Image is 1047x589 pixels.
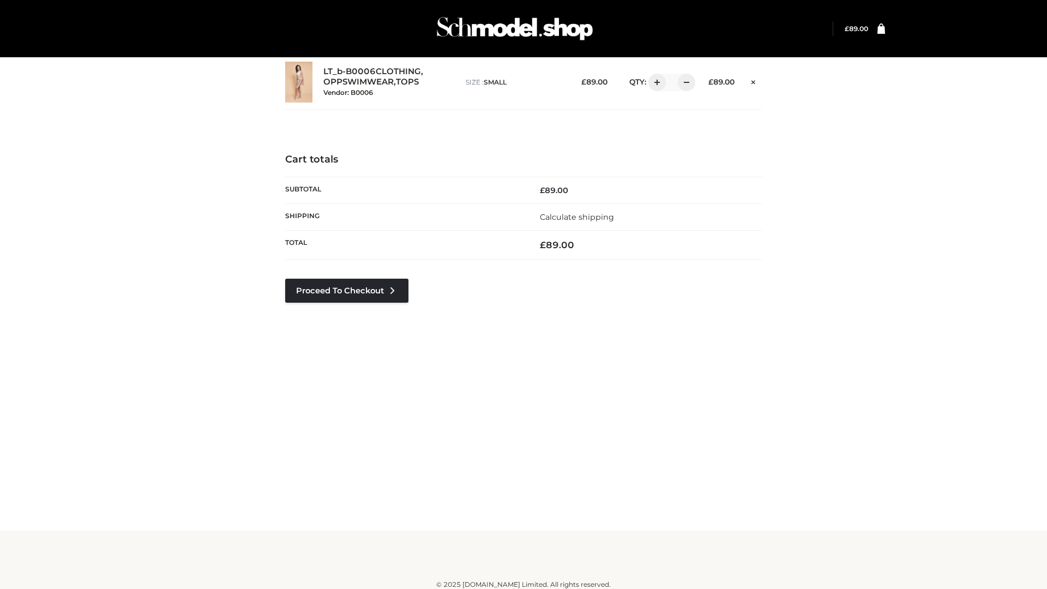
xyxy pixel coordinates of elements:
[540,239,574,250] bdi: 89.00
[484,78,507,86] span: SMALL
[745,74,762,88] a: Remove this item
[285,279,408,303] a: Proceed to Checkout
[285,177,523,203] th: Subtotal
[285,231,523,260] th: Total
[708,77,713,86] span: £
[323,88,373,97] small: Vendor: B0006
[845,25,849,33] span: £
[285,203,523,230] th: Shipping
[323,67,376,77] a: LT_b-B0006
[323,77,394,87] a: OPPSWIMWEAR
[376,67,421,77] a: CLOTHING
[581,77,586,86] span: £
[466,77,564,87] p: size :
[845,25,868,33] a: £89.00
[323,67,455,97] div: , ,
[708,77,735,86] bdi: 89.00
[540,239,546,250] span: £
[433,7,597,50] img: Schmodel Admin 964
[285,62,312,103] img: LT_b-B0006 - SMALL
[285,154,762,166] h4: Cart totals
[618,74,691,91] div: QTY:
[540,185,545,195] span: £
[845,25,868,33] bdi: 89.00
[581,77,607,86] bdi: 89.00
[396,77,419,87] a: TOPS
[540,185,568,195] bdi: 89.00
[540,212,614,222] a: Calculate shipping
